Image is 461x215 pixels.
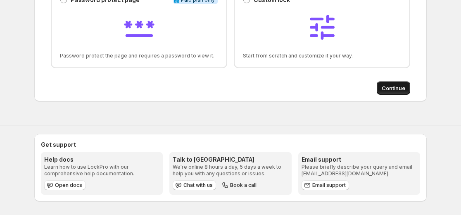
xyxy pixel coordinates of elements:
span: Open docs [55,182,82,189]
p: Please briefly describe your query and email [EMAIL_ADDRESS][DOMAIN_NAME]. [302,164,417,177]
span: Start from scratch and customize it your way. [243,53,401,59]
button: Book a call [219,180,260,190]
h3: Help docs [44,155,159,164]
span: Password protect the page and requires a password to view it. [60,53,218,59]
span: Continue [382,84,405,92]
span: Chat with us [183,182,213,189]
button: Chat with us [173,180,216,190]
h2: Get support [41,141,420,149]
img: Custom lock [306,11,339,44]
button: Continue [377,81,410,95]
p: We're online 8 hours a day, 5 days a week to help you with any questions or issues. [173,164,288,177]
p: Learn how to use LockPro with our comprehensive help documentation. [44,164,159,177]
span: Email support [312,182,346,189]
a: Open docs [44,180,86,190]
h3: Talk to [GEOGRAPHIC_DATA] [173,155,288,164]
img: Password protect page [123,11,156,44]
span: Book a call [230,182,257,189]
h3: Email support [302,155,417,164]
a: Email support [302,180,349,190]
